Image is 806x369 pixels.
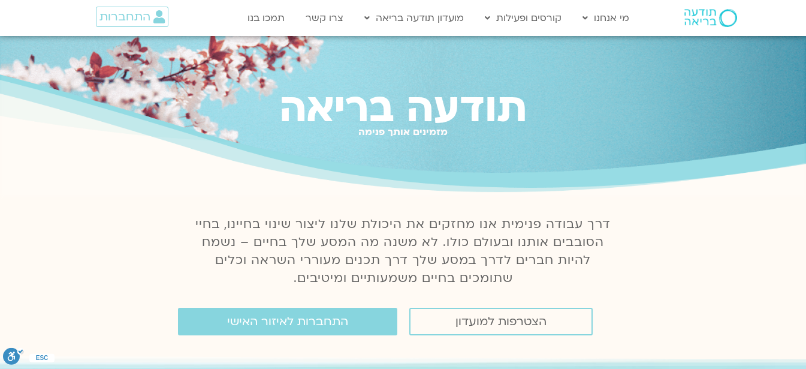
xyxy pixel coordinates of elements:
a: מי אנחנו [576,7,635,29]
span: הצטרפות למועדון [455,315,547,328]
a: התחברות לאיזור האישי [178,308,397,335]
a: צרו קשר [300,7,349,29]
a: תמכו בנו [242,7,291,29]
span: התחברות לאיזור האישי [227,315,348,328]
img: תודעה בריאה [684,9,737,27]
a: הצטרפות למועדון [409,308,593,335]
span: התחברות [99,10,150,23]
a: מועדון תודעה בריאה [358,7,470,29]
a: קורסים ופעילות [479,7,567,29]
p: דרך עבודה פנימית אנו מחזקים את היכולת שלנו ליצור שינוי בחיינו, בחיי הסובבים אותנו ובעולם כולו. לא... [189,215,618,287]
a: התחברות [96,7,168,27]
